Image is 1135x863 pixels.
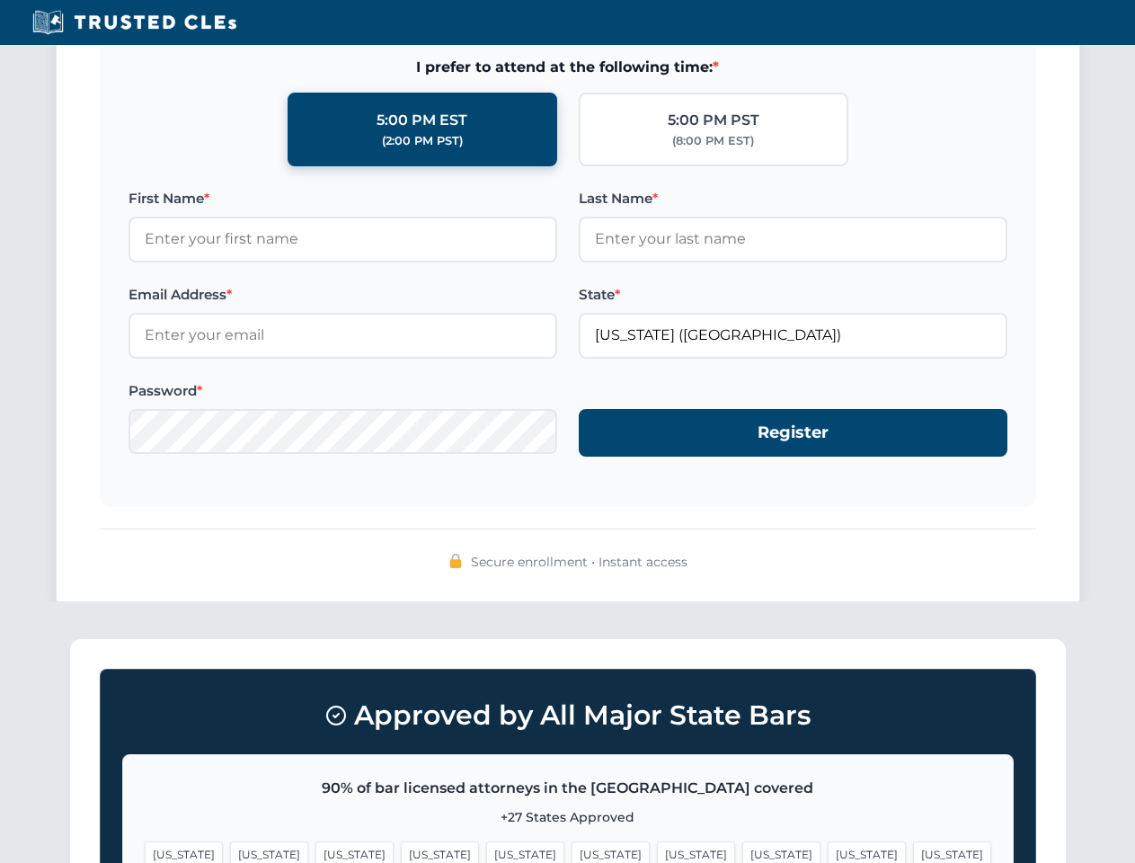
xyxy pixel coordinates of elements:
[579,409,1007,457] button: Register
[579,284,1007,306] label: State
[129,217,557,262] input: Enter your first name
[129,380,557,402] label: Password
[129,284,557,306] label: Email Address
[382,132,463,150] div: (2:00 PM PST)
[672,132,754,150] div: (8:00 PM EST)
[129,188,557,209] label: First Name
[27,9,242,36] img: Trusted CLEs
[145,777,991,800] p: 90% of bar licensed attorneys in the [GEOGRAPHIC_DATA] covered
[129,313,557,358] input: Enter your email
[377,109,467,132] div: 5:00 PM EST
[579,217,1007,262] input: Enter your last name
[471,552,687,572] span: Secure enrollment • Instant access
[448,554,463,568] img: 🔒
[668,109,759,132] div: 5:00 PM PST
[129,56,1007,79] span: I prefer to attend at the following time:
[145,807,991,827] p: +27 States Approved
[579,188,1007,209] label: Last Name
[122,691,1014,740] h3: Approved by All Major State Bars
[579,313,1007,358] input: Florida (FL)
